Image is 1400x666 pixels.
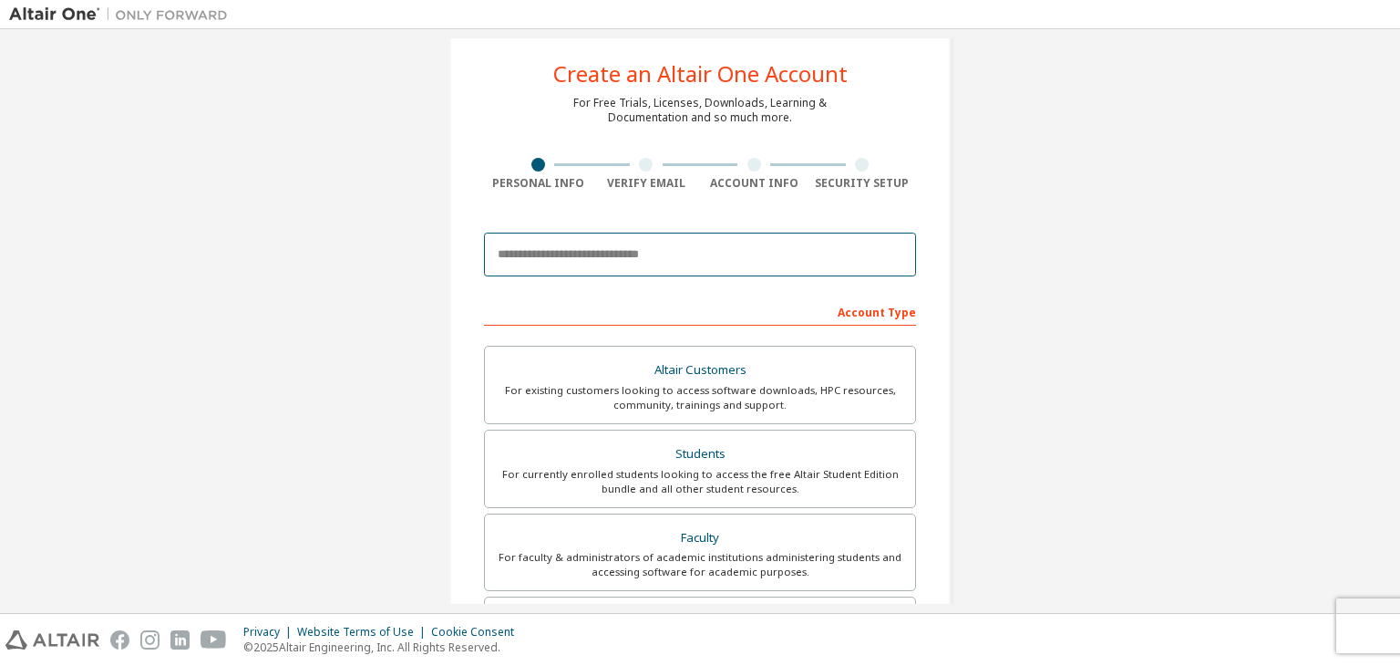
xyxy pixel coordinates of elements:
div: Account Type [484,297,916,326]
div: Privacy [243,625,297,640]
div: Security Setup [808,176,917,191]
div: Altair Customers [496,358,904,383]
div: Cookie Consent [431,625,525,640]
div: Students [496,442,904,467]
div: For faculty & administrators of academic institutions administering students and accessing softwa... [496,550,904,579]
div: Website Terms of Use [297,625,431,640]
div: Verify Email [592,176,701,191]
img: youtube.svg [201,630,227,650]
div: Create an Altair One Account [553,63,848,85]
div: For Free Trials, Licenses, Downloads, Learning & Documentation and so much more. [573,96,827,125]
div: For currently enrolled students looking to access the free Altair Student Edition bundle and all ... [496,467,904,496]
p: © 2025 Altair Engineering, Inc. All Rights Reserved. [243,640,525,655]
div: Personal Info [484,176,592,191]
img: linkedin.svg [170,630,190,650]
img: Altair One [9,5,237,24]
img: instagram.svg [140,630,160,650]
div: Faculty [496,526,904,551]
div: For existing customers looking to access software downloads, HPC resources, community, trainings ... [496,383,904,412]
img: facebook.svg [110,630,129,650]
div: Account Info [700,176,808,191]
img: altair_logo.svg [5,630,99,650]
